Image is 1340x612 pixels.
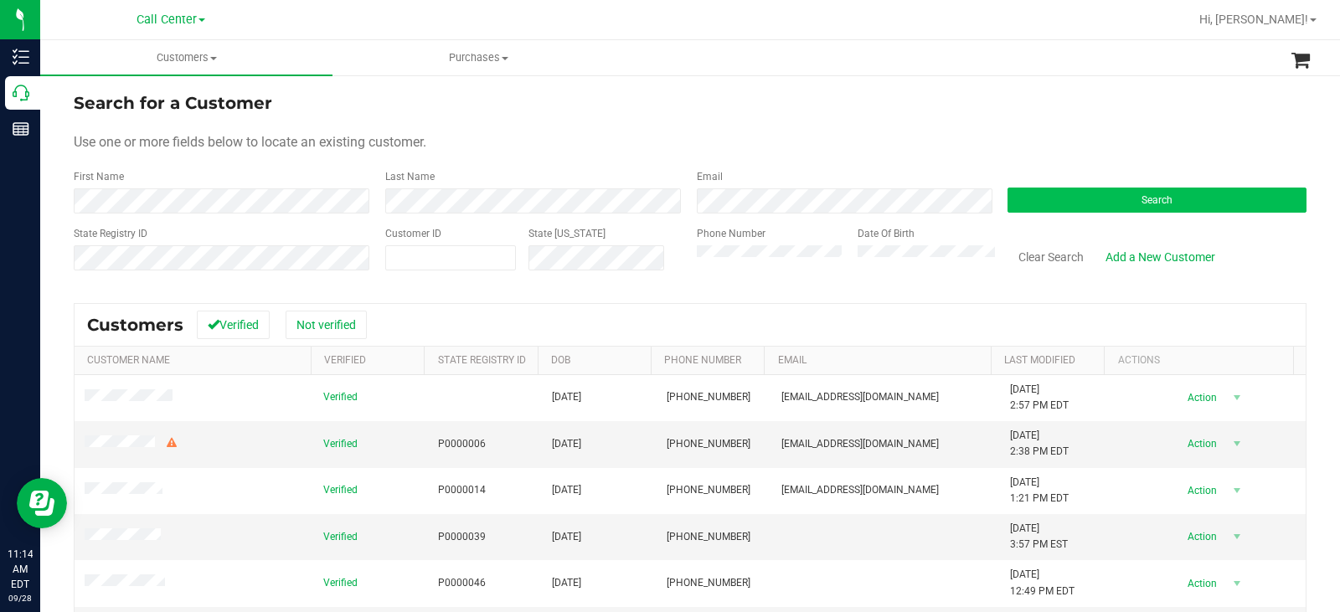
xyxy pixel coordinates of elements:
label: Email [697,169,723,184]
span: [DATE] [552,575,581,591]
inline-svg: Call Center [13,85,29,101]
span: [DATE] [552,529,581,545]
span: [DATE] 12:49 PM EDT [1010,567,1075,599]
inline-svg: Inventory [13,49,29,65]
span: Search [1142,194,1172,206]
span: select [1227,386,1248,409]
span: Purchases [333,50,624,65]
a: Customers [40,40,332,75]
span: Hi, [PERSON_NAME]! [1199,13,1308,26]
span: select [1227,572,1248,595]
a: Add a New Customer [1095,243,1226,271]
span: [DATE] [552,482,581,498]
span: select [1227,479,1248,502]
label: Last Name [385,169,435,184]
a: Purchases [332,40,625,75]
span: Action [1172,572,1227,595]
a: State Registry Id [438,354,526,366]
span: Verified [323,575,358,591]
span: [DATE] [552,389,581,405]
a: Verified [324,354,366,366]
p: 09/28 [8,592,33,604]
a: DOB [551,354,570,366]
span: Verified [323,436,358,452]
a: Email [778,354,807,366]
span: [DATE] 1:21 PM EDT [1010,475,1069,507]
span: [EMAIL_ADDRESS][DOMAIN_NAME] [781,436,939,452]
label: State [US_STATE] [528,226,606,241]
span: Action [1172,432,1227,455]
span: select [1227,525,1248,548]
span: P0000006 [438,436,486,452]
span: P0000014 [438,482,486,498]
label: State Registry ID [74,226,147,241]
inline-svg: Reports [13,121,29,137]
label: Customer ID [385,226,441,241]
span: [PHONE_NUMBER] [667,529,750,545]
iframe: Resource center [17,478,67,528]
label: First Name [74,169,124,184]
span: Customers [40,50,332,65]
span: [PHONE_NUMBER] [667,436,750,452]
p: 11:14 AM EDT [8,547,33,592]
span: select [1227,432,1248,455]
span: Call Center [137,13,197,27]
span: Verified [323,389,358,405]
button: Not verified [286,311,367,339]
a: Phone Number [664,354,741,366]
span: Verified [323,482,358,498]
button: Search [1008,188,1306,213]
a: Customer Name [87,354,170,366]
button: Verified [197,311,270,339]
span: Verified [323,529,358,545]
span: Use one or more fields below to locate an existing customer. [74,134,426,150]
span: [PHONE_NUMBER] [667,389,750,405]
span: [DATE] 3:57 PM EST [1010,521,1068,553]
span: Search for a Customer [74,93,272,113]
div: Actions [1118,354,1287,366]
span: [EMAIL_ADDRESS][DOMAIN_NAME] [781,389,939,405]
button: Clear Search [1008,243,1095,271]
a: Last Modified [1004,354,1075,366]
span: Action [1172,386,1227,409]
span: [PHONE_NUMBER] [667,575,750,591]
span: [PHONE_NUMBER] [667,482,750,498]
span: [EMAIL_ADDRESS][DOMAIN_NAME] [781,482,939,498]
span: Action [1172,479,1227,502]
span: Action [1172,525,1227,548]
span: Customers [87,315,183,335]
span: [DATE] [552,436,581,452]
span: P0000039 [438,529,486,545]
label: Date Of Birth [858,226,915,241]
span: P0000046 [438,575,486,591]
label: Phone Number [697,226,765,241]
span: [DATE] 2:57 PM EDT [1010,382,1069,414]
div: Warning - Level 2 [164,435,179,451]
span: [DATE] 2:38 PM EDT [1010,428,1069,460]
